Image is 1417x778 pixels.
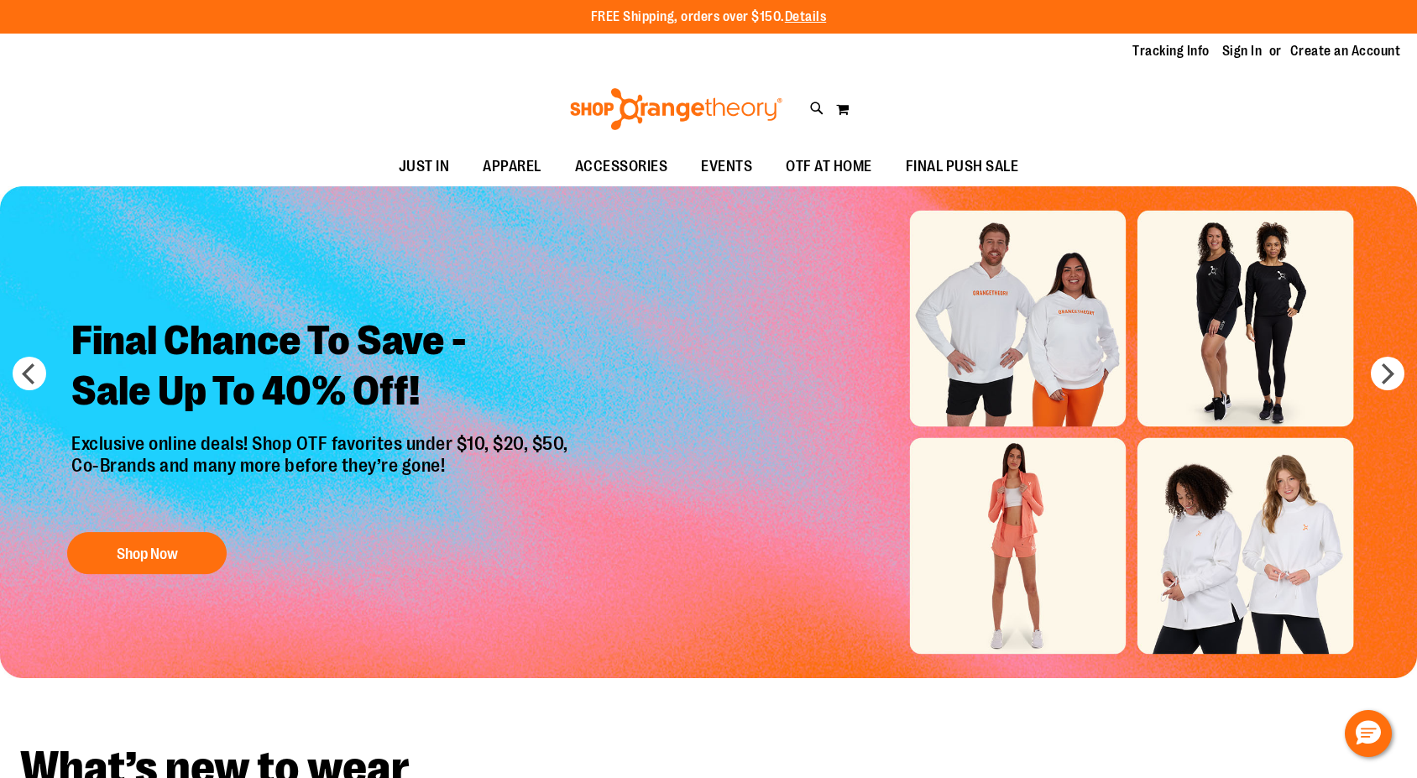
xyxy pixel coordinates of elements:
[769,148,889,186] a: OTF AT HOME
[785,9,827,24] a: Details
[701,148,752,185] span: EVENTS
[906,148,1019,185] span: FINAL PUSH SALE
[567,88,785,130] img: Shop Orangetheory
[59,303,585,582] a: Final Chance To Save -Sale Up To 40% Off! Exclusive online deals! Shop OTF favorites under $10, $...
[59,303,585,433] h2: Final Chance To Save - Sale Up To 40% Off!
[67,532,227,574] button: Shop Now
[591,8,827,27] p: FREE Shipping, orders over $150.
[1132,42,1210,60] a: Tracking Info
[684,148,769,186] a: EVENTS
[1222,42,1263,60] a: Sign In
[1290,42,1401,60] a: Create an Account
[575,148,668,185] span: ACCESSORIES
[786,148,872,185] span: OTF AT HOME
[1371,357,1404,390] button: next
[466,148,558,186] a: APPAREL
[59,433,585,515] p: Exclusive online deals! Shop OTF favorites under $10, $20, $50, Co-Brands and many more before th...
[13,357,46,390] button: prev
[399,148,450,185] span: JUST IN
[1345,710,1392,757] button: Hello, have a question? Let’s chat.
[558,148,685,186] a: ACCESSORIES
[889,148,1036,186] a: FINAL PUSH SALE
[382,148,467,186] a: JUST IN
[483,148,541,185] span: APPAREL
